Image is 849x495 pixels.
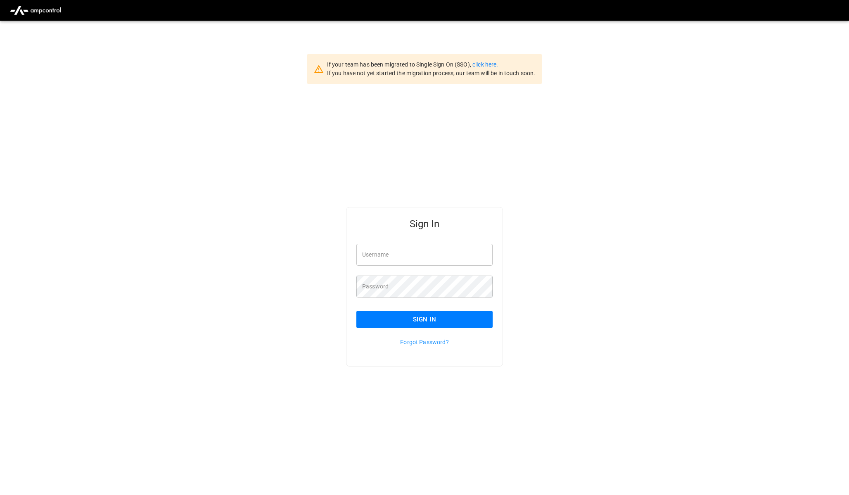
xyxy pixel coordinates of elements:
h5: Sign In [356,217,493,231]
span: If your team has been migrated to Single Sign On (SSO), [327,61,472,68]
img: ampcontrol.io logo [7,2,64,18]
p: Forgot Password? [356,338,493,346]
button: Sign In [356,311,493,328]
span: If you have not yet started the migration process, our team will be in touch soon. [327,70,536,76]
a: click here. [472,61,498,68]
